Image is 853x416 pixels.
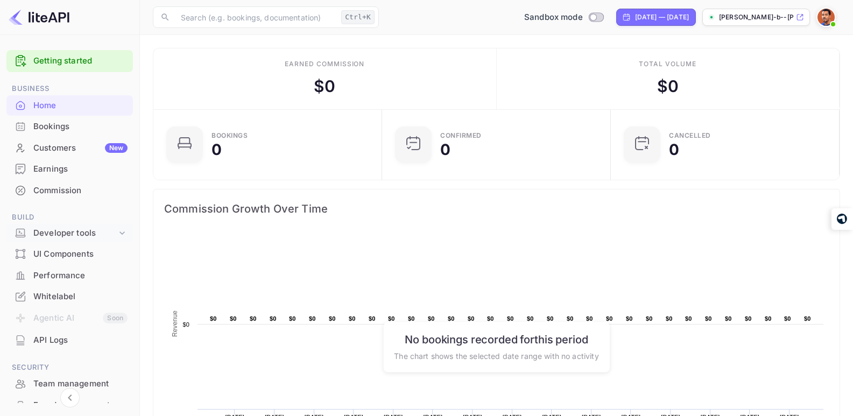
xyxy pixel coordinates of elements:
[6,244,133,265] div: UI Components
[804,315,811,322] text: $0
[669,142,679,157] div: 0
[394,350,598,361] p: The chart shows the selected date range with no activity
[394,333,598,346] h6: No bookings recorded for this period
[6,159,133,180] div: Earnings
[6,330,133,351] div: API Logs
[164,200,829,217] span: Commission Growth Over Time
[33,378,128,390] div: Team management
[507,315,514,322] text: $0
[408,315,415,322] text: $0
[33,291,128,303] div: Whitelabel
[230,315,237,322] text: $0
[314,74,335,98] div: $ 0
[616,9,696,26] div: Click to change the date range period
[33,334,128,347] div: API Logs
[6,211,133,223] span: Build
[369,315,376,322] text: $0
[6,373,133,393] a: Team management
[626,315,633,322] text: $0
[448,315,455,322] text: $0
[765,315,772,322] text: $0
[6,362,133,373] span: Security
[60,388,80,407] button: Collapse navigation
[784,315,791,322] text: $0
[428,315,435,322] text: $0
[6,224,133,243] div: Developer tools
[6,286,133,306] a: Whitelabel
[6,50,133,72] div: Getting started
[6,95,133,115] a: Home
[487,315,494,322] text: $0
[685,315,692,322] text: $0
[33,227,117,239] div: Developer tools
[6,180,133,200] a: Commission
[6,395,133,415] a: Fraud management
[309,315,316,322] text: $0
[6,138,133,159] div: CustomersNew
[6,116,133,137] div: Bookings
[171,311,179,337] text: Revenue
[606,315,613,322] text: $0
[669,132,711,139] div: CANCELLED
[547,315,554,322] text: $0
[817,9,835,26] img: Yoseph B. Gebremedhin
[719,12,794,22] p: [PERSON_NAME]-b--[PERSON_NAME]-...
[6,373,133,394] div: Team management
[440,142,450,157] div: 0
[212,142,222,157] div: 0
[329,315,336,322] text: $0
[105,143,128,153] div: New
[33,55,128,67] a: Getting started
[388,315,395,322] text: $0
[440,132,482,139] div: Confirmed
[349,315,356,322] text: $0
[6,286,133,307] div: Whitelabel
[666,315,673,322] text: $0
[725,315,732,322] text: $0
[6,95,133,116] div: Home
[33,121,128,133] div: Bookings
[33,399,128,412] div: Fraud management
[635,12,689,22] div: [DATE] — [DATE]
[6,83,133,95] span: Business
[468,315,475,322] text: $0
[586,315,593,322] text: $0
[524,11,583,24] span: Sandbox mode
[6,265,133,286] div: Performance
[527,315,534,322] text: $0
[639,59,696,69] div: Total volume
[567,315,574,322] text: $0
[6,138,133,158] a: CustomersNew
[289,315,296,322] text: $0
[210,315,217,322] text: $0
[6,244,133,264] a: UI Components
[520,11,608,24] div: Switch to Production mode
[657,74,679,98] div: $ 0
[6,180,133,201] div: Commission
[745,315,752,322] text: $0
[705,315,712,322] text: $0
[33,100,128,112] div: Home
[212,132,248,139] div: Bookings
[285,59,364,69] div: Earned commission
[33,163,128,175] div: Earnings
[33,270,128,282] div: Performance
[6,159,133,179] a: Earnings
[6,330,133,350] a: API Logs
[9,9,69,26] img: LiteAPI logo
[33,142,128,154] div: Customers
[33,248,128,260] div: UI Components
[646,315,653,322] text: $0
[341,10,375,24] div: Ctrl+K
[270,315,277,322] text: $0
[250,315,257,322] text: $0
[174,6,337,28] input: Search (e.g. bookings, documentation)
[182,321,189,328] text: $0
[6,116,133,136] a: Bookings
[6,265,133,285] a: Performance
[33,185,128,197] div: Commission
